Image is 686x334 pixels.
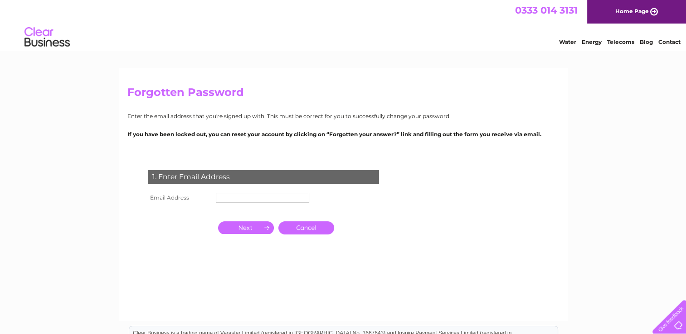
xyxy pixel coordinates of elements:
[582,38,602,45] a: Energy
[515,5,578,16] a: 0333 014 3131
[148,170,379,184] div: 1. Enter Email Address
[129,5,558,44] div: Clear Business is a trading name of Verastar Limited (registered in [GEOGRAPHIC_DATA] No. 3667643...
[658,38,681,45] a: Contact
[127,130,559,138] p: If you have been locked out, you can reset your account by clicking on “Forgotten your answer?” l...
[127,112,559,120] p: Enter the email address that you're signed up with. This must be correct for you to successfully ...
[559,38,576,45] a: Water
[127,86,559,103] h2: Forgotten Password
[640,38,653,45] a: Blog
[24,24,70,51] img: logo.png
[278,221,334,234] a: Cancel
[607,38,634,45] a: Telecoms
[146,191,214,205] th: Email Address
